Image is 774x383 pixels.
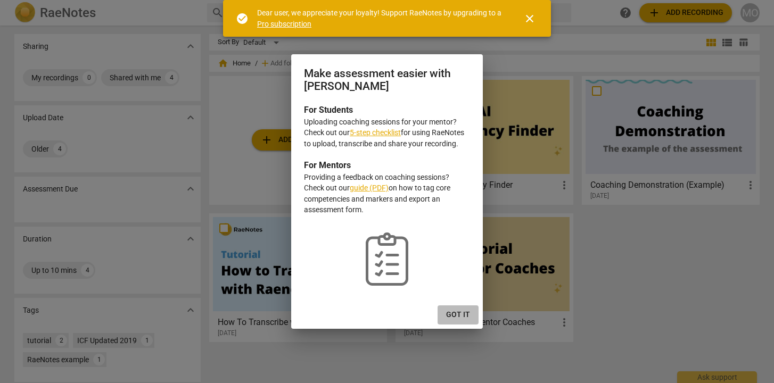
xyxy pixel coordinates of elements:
[236,12,249,25] span: check_circle
[350,128,401,137] a: 5-step checklist
[304,160,351,170] b: For Mentors
[257,20,311,28] a: Pro subscription
[517,6,542,31] button: Close
[438,305,479,324] button: Got it
[523,12,536,25] span: close
[257,7,504,29] div: Dear user, we appreciate your loyalty! Support RaeNotes by upgrading to a
[350,184,389,192] a: guide (PDF)
[446,310,470,320] span: Got it
[304,67,470,93] h2: Make assessment easier with [PERSON_NAME]
[304,116,470,149] p: Uploading coaching sessions for your mentor? Check out our for using RaeNotes to upload, transcri...
[304,105,353,115] b: For Students
[304,172,470,215] p: Providing a feedback on coaching sessions? Check out our on how to tag core competencies and mark...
